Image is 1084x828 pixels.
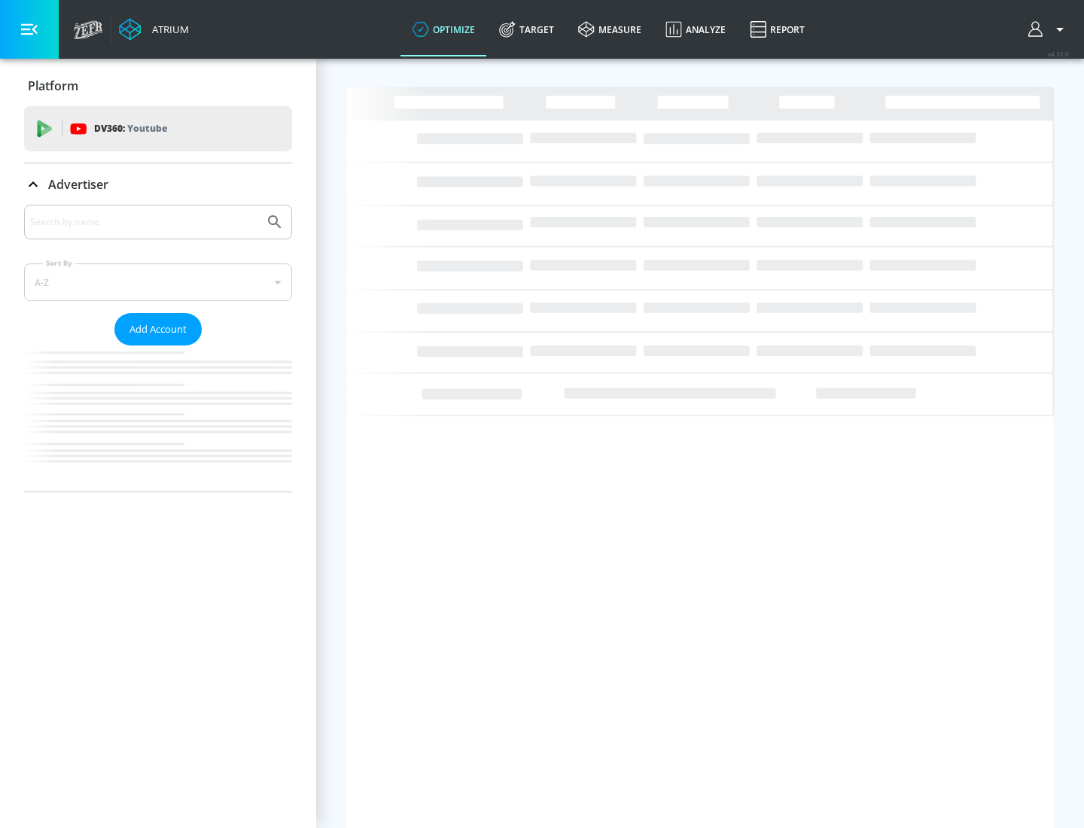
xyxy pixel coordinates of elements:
div: Advertiser [24,205,292,492]
a: measure [566,2,653,56]
a: optimize [400,2,487,56]
a: Target [487,2,566,56]
p: Platform [28,78,78,94]
p: DV360: [94,120,167,137]
a: Analyze [653,2,738,56]
a: Report [738,2,817,56]
p: Youtube [127,120,167,136]
nav: list of Advertiser [24,346,292,492]
div: Advertiser [24,163,292,205]
button: Add Account [114,313,202,346]
a: Atrium [119,18,189,41]
p: Advertiser [48,176,108,193]
span: v 4.32.0 [1048,50,1069,58]
span: Add Account [129,321,187,338]
div: Atrium [146,23,189,36]
div: DV360: Youtube [24,106,292,151]
label: Sort By [43,258,75,268]
input: Search by name [30,212,258,232]
div: A-Z [24,263,292,301]
div: Platform [24,65,292,107]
